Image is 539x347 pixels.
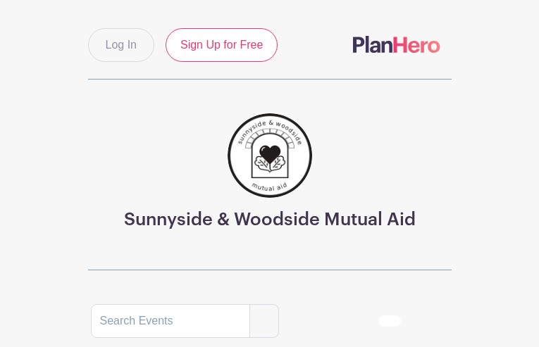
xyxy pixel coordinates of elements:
[91,304,250,338] input: Search Events
[353,36,440,53] img: logo-507f7623f17ff9eddc593b1ce0a138ce2505c220e1c5a4e2b4648c50719b7d32.svg
[228,113,312,198] img: 256.png
[378,315,449,327] div: order and view
[88,28,154,62] a: Log In
[166,28,278,62] a: Sign Up for Free
[124,209,416,230] h3: Sunnyside & Woodside Mutual Aid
